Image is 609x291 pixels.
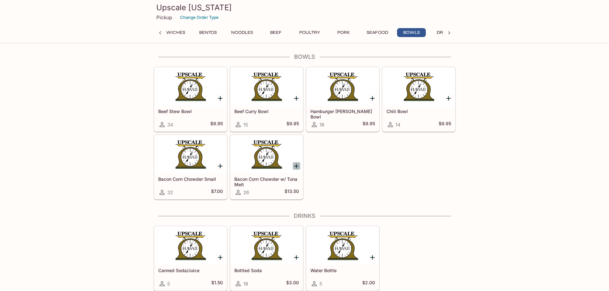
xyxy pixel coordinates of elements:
[319,281,322,287] span: 5
[234,176,299,187] h5: Bacon Corn Chowder w/ Tuna Melt
[167,122,173,128] span: 34
[156,3,453,12] h3: Upscale [US_STATE]
[230,226,303,265] div: Bottled Soda
[228,28,256,37] button: Noodles
[310,109,375,119] h5: Hamburger [PERSON_NAME] Bowl
[177,12,222,22] button: Change Order Type
[383,67,455,106] div: Chili Bowl
[154,135,227,173] div: Bacon Corn Chowder Small
[194,28,223,37] button: Bentos
[363,28,392,37] button: Seafood
[154,212,456,219] h4: Drinks
[306,226,379,291] a: Water Bottle5$2.00
[154,226,227,291] a: Canned Soda/Juice5$1.50
[445,94,453,102] button: Add Chili Bowl
[230,67,303,132] a: Beef Curry Bowl15$9.95
[293,253,301,261] button: Add Bottled Soda
[234,268,299,273] h5: Bottled Soda
[397,28,426,37] button: Bowls
[167,189,173,195] span: 32
[293,162,301,170] button: Add Bacon Corn Chowder w/ Tuna Melt
[158,176,223,182] h5: Bacon Corn Chowder Small
[293,94,301,102] button: Add Beef Curry Bowl
[211,280,223,287] h5: $1.50
[329,28,358,37] button: Pork
[154,53,456,60] h4: Bowls
[154,67,227,132] a: Beef Stew Bowl34$9.95
[154,226,227,265] div: Canned Soda/Juice
[154,67,227,106] div: Beef Stew Bowl
[158,268,223,273] h5: Canned Soda/Juice
[395,122,401,128] span: 14
[362,280,375,287] h5: $2.00
[230,135,303,199] a: Bacon Corn Chowder w/ Tuna Melt26$13.50
[156,14,172,20] p: Pickup
[386,109,451,114] h5: Chili Bowl
[158,109,223,114] h5: Beef Stew Bowl
[167,281,170,287] span: 5
[286,121,299,128] h5: $9.95
[286,280,299,287] h5: $3.00
[230,135,303,173] div: Bacon Corn Chowder w/ Tuna Melt
[243,281,248,287] span: 18
[295,28,324,37] button: Poultry
[285,188,299,196] h5: $13.50
[211,188,223,196] h5: $7.00
[262,28,290,37] button: Beef
[154,135,227,199] a: Bacon Corn Chowder Small32$7.00
[306,67,379,132] a: Hamburger [PERSON_NAME] Bowl18$9.95
[216,94,224,102] button: Add Beef Stew Bowl
[234,109,299,114] h5: Beef Curry Bowl
[439,121,451,128] h5: $9.95
[307,67,379,106] div: Hamburger Curry Bowl
[319,122,324,128] span: 18
[431,28,460,37] button: Drinks
[243,122,248,128] span: 15
[307,226,379,265] div: Water Bottle
[216,162,224,170] button: Add Bacon Corn Chowder Small
[216,253,224,261] button: Add Canned Soda/Juice
[243,189,249,195] span: 26
[369,253,377,261] button: Add Water Bottle
[382,67,455,132] a: Chili Bowl14$9.95
[310,268,375,273] h5: Water Bottle
[363,121,375,128] h5: $9.95
[210,121,223,128] h5: $9.95
[230,226,303,291] a: Bottled Soda18$3.00
[369,94,377,102] button: Add Hamburger Curry Bowl
[230,67,303,106] div: Beef Curry Bowl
